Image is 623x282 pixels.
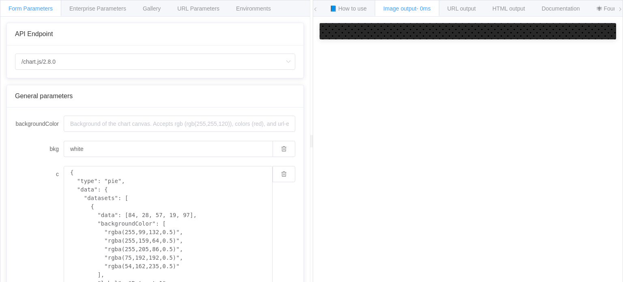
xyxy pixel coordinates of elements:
[447,5,476,12] span: URL output
[330,5,367,12] span: 📘 How to use
[236,5,271,12] span: Environments
[492,5,525,12] span: HTML output
[15,166,64,182] label: c
[15,93,73,99] span: General parameters
[15,141,64,157] label: bkg
[69,5,126,12] span: Enterprise Parameters
[15,30,53,37] span: API Endpoint
[64,141,273,157] input: Background of the chart canvas. Accepts rgb (rgb(255,255,120)), colors (red), and url-encoded hex...
[15,116,64,132] label: backgroundColor
[9,5,53,12] span: Form Parameters
[143,5,161,12] span: Gallery
[383,5,431,12] span: Image output
[64,116,295,132] input: Background of the chart canvas. Accepts rgb (rgb(255,255,120)), colors (red), and url-encoded hex...
[15,54,295,70] input: Select
[541,5,580,12] span: Documentation
[177,5,219,12] span: URL Parameters
[417,5,431,12] span: - 0ms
